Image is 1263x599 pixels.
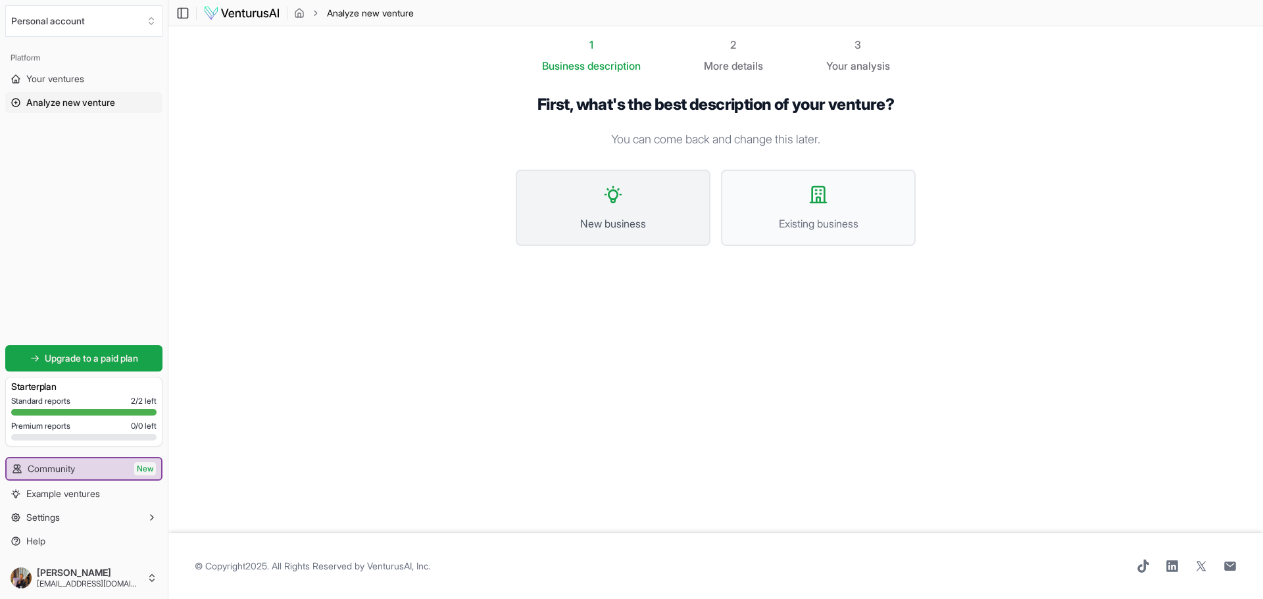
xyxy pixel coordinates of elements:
[195,560,430,573] span: © Copyright 2025 . All Rights Reserved by .
[5,507,162,528] button: Settings
[7,458,161,479] a: CommunityNew
[26,96,115,109] span: Analyze new venture
[131,421,157,431] span: 0 / 0 left
[826,37,890,53] div: 3
[45,352,138,365] span: Upgrade to a paid plan
[131,396,157,406] span: 2 / 2 left
[587,59,641,72] span: description
[11,567,32,588] img: ACg8ocLcWGudvHdqF2KYUPd8SF5lrSNpmCpZh5IoKnkDeO7SpYxXDQHd=s96-c
[5,92,162,113] a: Analyze new venture
[37,567,141,579] span: [PERSON_NAME]
[26,535,45,548] span: Help
[11,380,157,393] h3: Starter plan
[28,462,75,475] span: Community
[516,95,916,114] h1: First, what's the best description of your venture?
[516,130,916,149] p: You can come back and change this later.
[5,345,162,371] a: Upgrade to a paid plan
[826,58,848,74] span: Your
[203,5,280,21] img: logo
[735,216,901,231] span: Existing business
[731,59,763,72] span: details
[542,58,585,74] span: Business
[851,59,890,72] span: analysis
[5,483,162,504] a: Example ventures
[704,37,763,53] div: 2
[721,170,916,246] button: Existing business
[294,7,414,20] nav: breadcrumb
[530,216,696,231] span: New business
[5,562,162,594] button: [PERSON_NAME][EMAIL_ADDRESS][DOMAIN_NAME]
[26,487,100,500] span: Example ventures
[11,396,70,406] span: Standard reports
[26,511,60,524] span: Settings
[5,47,162,68] div: Platform
[327,7,414,20] span: Analyze new venture
[542,37,641,53] div: 1
[11,421,70,431] span: Premium reports
[5,68,162,89] a: Your ventures
[37,579,141,589] span: [EMAIL_ADDRESS][DOMAIN_NAME]
[5,5,162,37] button: Select an organization
[26,72,84,85] span: Your ventures
[367,560,428,571] a: VenturusAI, Inc
[134,462,156,475] span: New
[516,170,710,246] button: New business
[5,531,162,552] a: Help
[704,58,729,74] span: More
